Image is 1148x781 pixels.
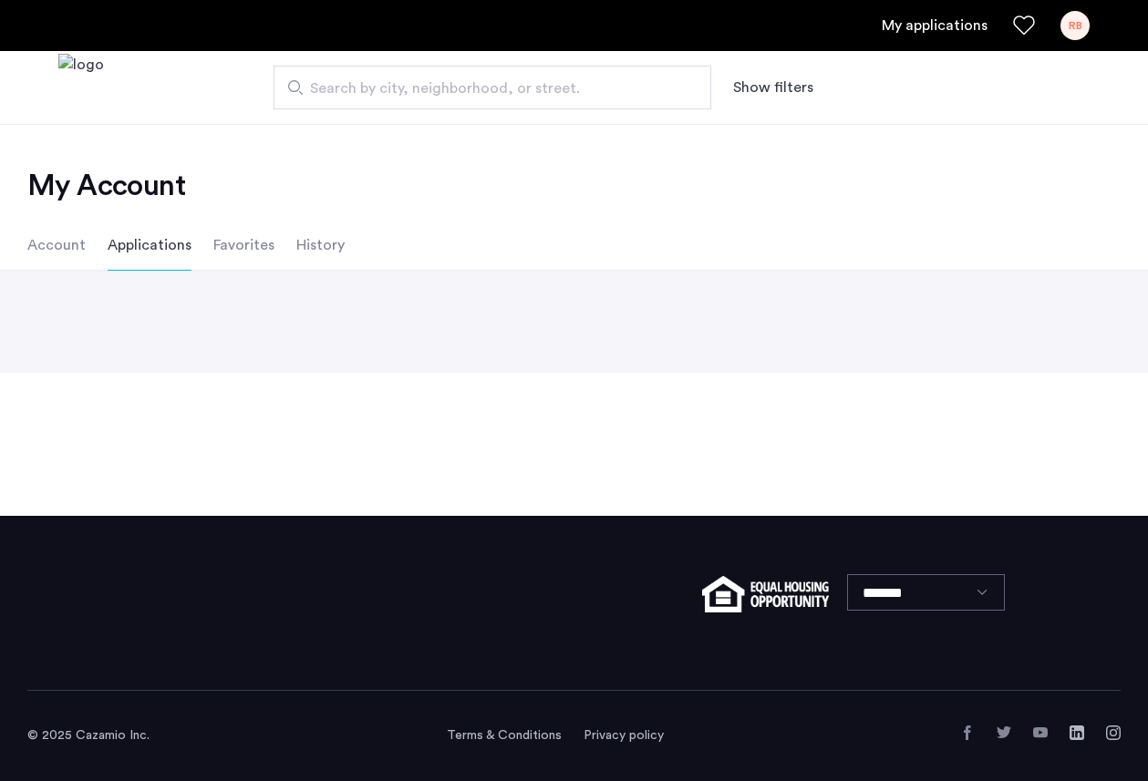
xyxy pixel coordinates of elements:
a: Favorites [1013,15,1035,36]
a: Twitter [997,725,1011,740]
a: Privacy policy [584,726,664,745]
img: equal-housing.png [702,576,829,612]
a: YouTube [1033,725,1048,740]
button: Show or hide filters [733,77,813,98]
span: © 2025 Cazamio Inc. [27,729,150,742]
a: Instagram [1106,725,1121,740]
select: Language select [847,574,1005,611]
a: Facebook [960,725,975,740]
a: LinkedIn [1070,725,1084,740]
span: Search by city, neighborhood, or street. [310,77,660,99]
a: Terms and conditions [447,726,562,745]
li: History [296,220,345,271]
img: logo [58,54,104,122]
h2: My Account [27,168,1121,204]
a: My application [882,15,988,36]
input: Apartment Search [274,66,711,109]
a: Cazamio logo [58,54,104,122]
li: Favorites [213,220,274,271]
li: Applications [108,220,191,271]
li: Account [27,220,86,271]
div: RB [1060,11,1090,40]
